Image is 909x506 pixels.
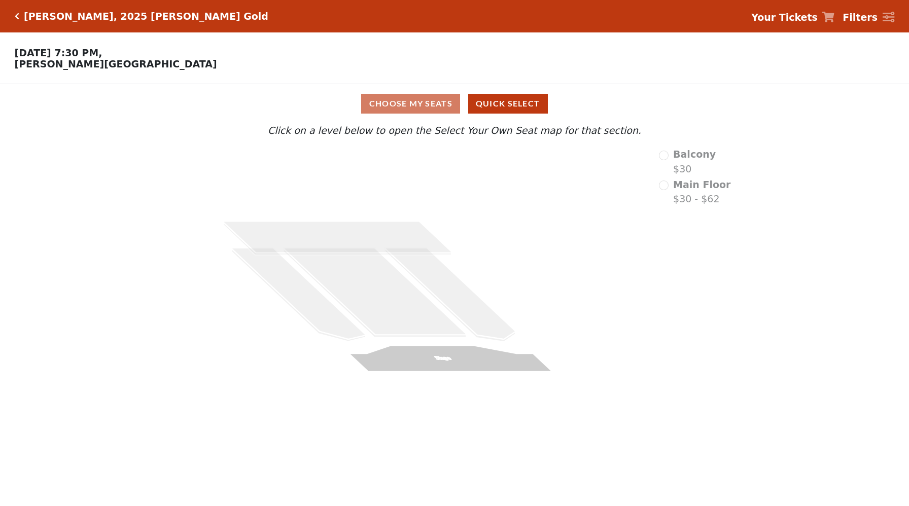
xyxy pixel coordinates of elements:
[15,13,19,20] a: Click here to go back to filters
[673,177,730,206] label: $30 - $62
[223,221,451,255] g: Balcony - Seats Available: 0
[843,12,878,23] strong: Filters
[433,355,452,360] text: Stage
[232,248,516,342] g: Main Floor - Seats Available: 0
[468,94,548,114] button: Quick Select
[24,11,268,22] h5: [PERSON_NAME], 2025 [PERSON_NAME] Gold
[843,10,894,25] a: Filters
[673,179,730,190] span: Main Floor
[121,123,788,138] p: Click on a level below to open the Select Your Own Seat map for that section.
[751,10,834,25] a: Your Tickets
[673,147,716,176] label: $30
[751,12,818,23] strong: Your Tickets
[673,149,716,160] span: Balcony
